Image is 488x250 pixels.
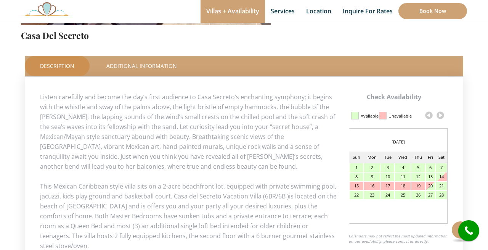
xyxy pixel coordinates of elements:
div: 10 [381,173,394,181]
div: 24 [381,191,394,199]
i: call [460,222,477,239]
div: Available [361,110,379,123]
div: 28 [436,191,447,199]
div: [DATE] [349,136,447,148]
div: 27 [426,191,435,199]
div: 9 [364,173,380,181]
div: 1 [350,163,363,172]
div: 21 [436,182,447,190]
td: Sat [436,152,447,163]
div: 15 [350,182,363,190]
div: 17 [381,182,394,190]
div: 26 [411,191,425,199]
div: 14 [436,173,447,181]
img: Awesome Logo [21,2,73,16]
div: 2 [364,163,380,172]
div: 23 [364,191,380,199]
div: 11 [395,173,411,181]
div: 18 [395,182,411,190]
td: Fri [425,152,435,163]
a: Additional Information [91,56,192,76]
div: 7 [436,163,447,172]
div: 3 [381,163,394,172]
div: Unavailable [388,110,412,123]
a: call [458,220,479,241]
div: 4 [395,163,411,172]
td: Tue [381,152,395,163]
td: Sun [349,152,364,163]
div: 25 [395,191,411,199]
div: 19 [411,182,425,190]
div: 22 [350,191,363,199]
p: Listen carefully and become the day’s first audience to Casa Secreto’s enchanting symphony; it be... [40,92,448,171]
a: Description [25,56,90,76]
a: Book Now [398,3,467,19]
div: 13 [426,173,435,181]
div: 5 [411,163,425,172]
div: 16 [364,182,380,190]
div: 8 [350,173,363,181]
td: Wed [395,152,411,163]
div: 20 [426,182,435,190]
div: 12 [411,173,425,181]
td: Thu [411,152,425,163]
td: Mon [364,152,381,163]
a: Casa Del Secreto [21,29,89,41]
div: 6 [426,163,435,172]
